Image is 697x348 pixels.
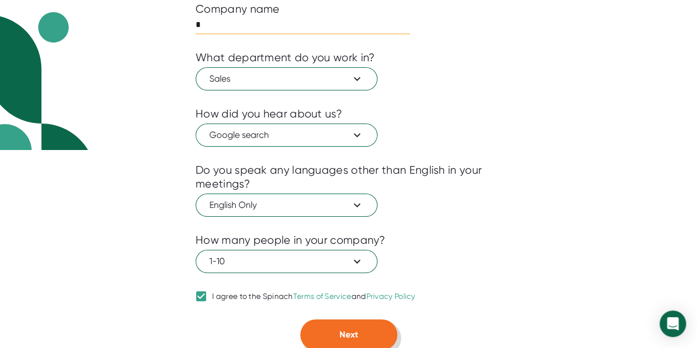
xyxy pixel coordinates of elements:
button: English Only [196,194,377,217]
div: Company name [196,2,280,16]
span: Sales [209,72,364,85]
div: How many people in your company? [196,233,386,247]
a: Terms of Service [293,292,352,301]
div: Do you speak any languages other than English in your meetings? [196,163,501,191]
div: Open Intercom Messenger [660,310,686,337]
span: English Only [209,199,364,212]
div: How did you hear about us? [196,107,342,121]
span: Google search [209,129,364,142]
button: Google search [196,124,377,147]
a: Privacy Policy [366,292,415,301]
div: What department do you work in? [196,51,375,65]
button: Sales [196,67,377,90]
span: 1-10 [209,255,364,268]
button: 1-10 [196,250,377,273]
span: Next [339,329,358,340]
div: I agree to the Spinach and [212,292,415,302]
